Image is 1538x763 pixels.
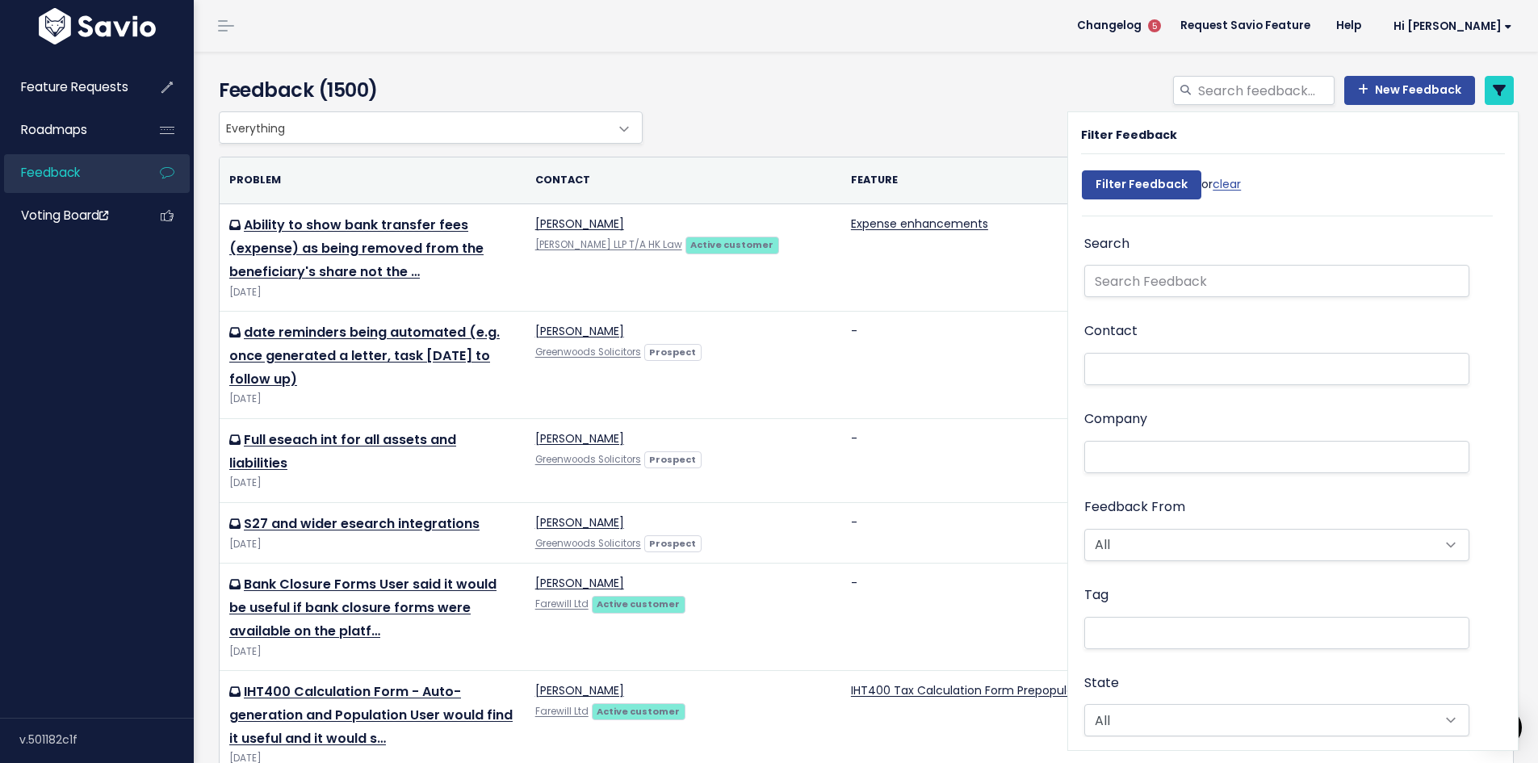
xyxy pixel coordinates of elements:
[1082,170,1201,199] input: Filter Feedback
[597,597,680,610] strong: Active customer
[21,164,80,181] span: Feedback
[4,111,134,149] a: Roadmaps
[841,502,1113,563] td: -
[19,719,194,761] div: v.501182c1f
[649,453,696,466] strong: Prospect
[1213,176,1241,192] a: clear
[1084,672,1119,695] label: State
[35,8,160,44] img: logo-white.9d6f32f41409.svg
[229,682,513,748] a: IHT400 Calculation Form - Auto-generation and Population User would find it useful and it would s…
[1374,14,1525,39] a: Hi [PERSON_NAME]
[535,430,624,446] a: [PERSON_NAME]
[220,157,526,204] th: Problem
[244,514,480,533] a: S27 and wider esearch integrations
[1084,496,1185,519] label: Feedback From
[841,564,1113,671] td: -
[229,284,516,301] div: [DATE]
[526,157,841,204] th: Contact
[841,312,1113,419] td: -
[219,76,635,105] h4: Feedback (1500)
[592,702,685,719] a: Active customer
[229,323,500,388] a: date reminders being automated (e.g. once generated a letter, task [DATE] to follow up)
[535,705,589,718] a: Farewill Ltd
[1148,19,1161,32] span: 5
[1077,20,1142,31] span: Changelog
[649,537,696,550] strong: Prospect
[535,216,624,232] a: [PERSON_NAME]
[649,346,696,358] strong: Prospect
[841,157,1113,204] th: Feature
[535,537,641,550] a: Greenwoods Solicitors
[535,346,641,358] a: Greenwoods Solicitors
[21,78,128,95] span: Feature Requests
[229,391,516,408] div: [DATE]
[535,575,624,591] a: [PERSON_NAME]
[535,597,589,610] a: Farewill Ltd
[535,238,682,251] a: [PERSON_NAME] LLP T/A HK Law
[1344,76,1475,105] a: New Feedback
[592,595,685,611] a: Active customer
[685,236,779,252] a: Active customer
[219,111,643,144] span: Everything
[535,682,624,698] a: [PERSON_NAME]
[851,682,1096,698] a: IHT400 Tax Calculation Form Prepopulation
[229,430,456,472] a: Full eseach int for all assets and liabilities
[644,343,702,359] a: Prospect
[220,112,610,143] span: Everything
[535,453,641,466] a: Greenwoods Solicitors
[1084,265,1469,297] input: Search Feedback
[1084,408,1147,431] label: Company
[1081,127,1177,143] strong: Filter Feedback
[4,154,134,191] a: Feedback
[1323,14,1374,38] a: Help
[535,514,624,530] a: [PERSON_NAME]
[4,69,134,106] a: Feature Requests
[229,575,497,640] a: Bank Closure Forms User said it would be useful if bank closure forms were available on the platf…
[535,323,624,339] a: [PERSON_NAME]
[1084,320,1138,343] label: Contact
[4,197,134,234] a: Voting Board
[1196,76,1335,105] input: Search feedback...
[1084,233,1129,256] label: Search
[851,216,988,232] a: Expense enhancements
[1393,20,1512,32] span: Hi [PERSON_NAME]
[1167,14,1323,38] a: Request Savio Feature
[1084,584,1108,607] label: Tag
[229,475,516,492] div: [DATE]
[597,705,680,718] strong: Active customer
[21,121,87,138] span: Roadmaps
[21,207,108,224] span: Voting Board
[229,216,484,281] a: Ability to show bank transfer fees (expense) as being removed from the beneficiary's share not the …
[644,535,702,551] a: Prospect
[1082,162,1241,216] div: or
[644,451,702,467] a: Prospect
[690,238,773,251] strong: Active customer
[229,536,516,553] div: [DATE]
[841,418,1113,502] td: -
[229,644,516,660] div: [DATE]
